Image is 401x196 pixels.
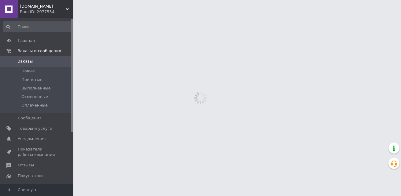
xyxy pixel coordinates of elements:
span: Каталог ProSale [18,183,51,189]
span: Alfamoda.com.ua [20,4,66,9]
span: Заказы и сообщения [18,48,61,54]
span: Отзывы [18,162,34,168]
span: Сообщения [18,115,42,121]
span: Выполненные [21,85,51,91]
div: Ваш ID: 2077554 [20,9,73,15]
span: Покупатели [18,173,43,179]
span: Отмененные [21,94,48,100]
span: Новые [21,68,35,74]
span: Главная [18,38,35,43]
span: Показатели работы компании [18,147,57,158]
input: Поиск [3,21,72,32]
span: Заказы [18,59,33,64]
span: Принятые [21,77,42,82]
span: Оплаченные [21,103,48,108]
span: Уведомления [18,136,46,142]
span: Товары и услуги [18,126,52,131]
